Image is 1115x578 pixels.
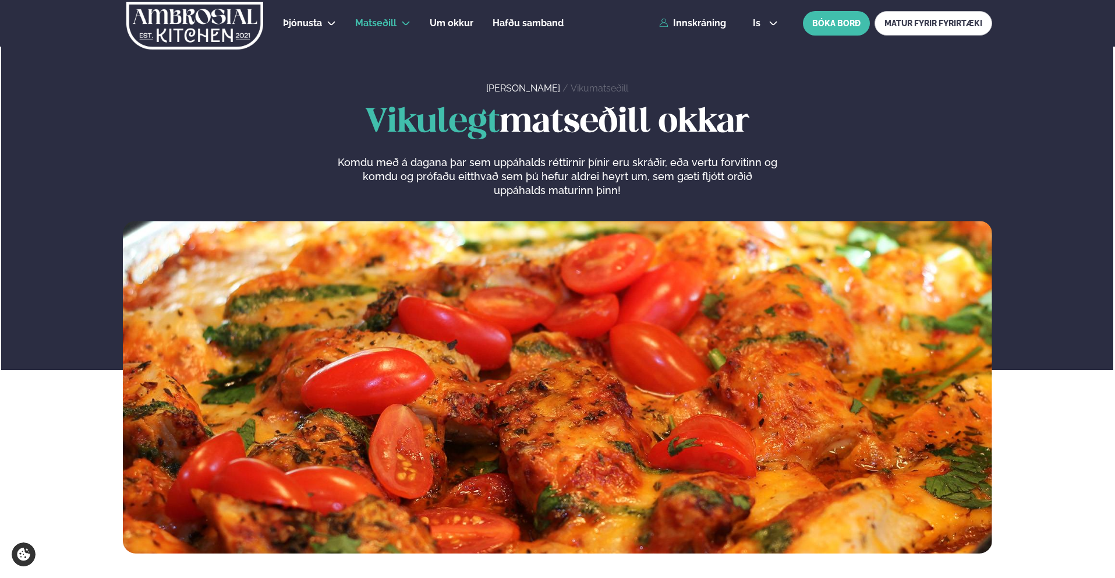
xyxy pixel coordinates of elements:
[430,16,473,30] a: Um okkur
[659,18,726,29] a: Innskráning
[355,16,397,30] a: Matseðill
[125,2,264,50] img: logo
[486,83,560,94] a: [PERSON_NAME]
[753,19,764,28] span: is
[337,156,777,198] p: Komdu með á dagana þar sem uppáhalds réttirnir þínir eru skráðir, eða vertu forvitinn og komdu og...
[430,17,473,29] span: Um okkur
[493,16,564,30] a: Hafðu samband
[12,542,36,566] a: Cookie settings
[875,11,992,36] a: MATUR FYRIR FYRIRTÆKI
[493,17,564,29] span: Hafðu samband
[123,221,992,554] img: image alt
[365,107,500,139] span: Vikulegt
[283,17,322,29] span: Þjónusta
[355,17,397,29] span: Matseðill
[744,19,787,28] button: is
[562,83,571,94] span: /
[283,16,322,30] a: Þjónusta
[123,104,992,142] h1: matseðill okkar
[571,83,628,94] a: Vikumatseðill
[803,11,870,36] button: BÓKA BORÐ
